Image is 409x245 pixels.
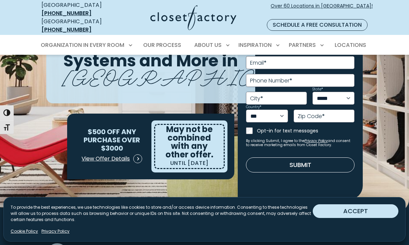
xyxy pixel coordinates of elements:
[84,127,140,153] span: ANY PURCHASE OVER $3000
[11,204,313,223] p: To provide the best experiences, we use technologies like cookies to store and/or access device i...
[62,60,355,91] span: [GEOGRAPHIC_DATA]
[41,41,124,49] span: Organization in Every Room
[143,41,181,49] span: Our Process
[194,41,222,49] span: About Us
[250,60,267,66] label: Email
[81,152,142,166] a: View Offer Details
[41,17,116,34] div: [GEOGRAPHIC_DATA]
[271,2,373,17] span: Over 60 Locations in [GEOGRAPHIC_DATA]!
[246,157,355,172] button: Submit
[250,96,263,101] label: City
[289,41,316,49] span: Partners
[88,127,120,137] span: $500 OFF
[312,88,323,91] label: State
[335,41,366,49] span: Locations
[313,204,398,218] button: ACCEPT
[41,1,116,17] div: [GEOGRAPHIC_DATA]
[298,114,325,119] label: Zip Code
[246,105,261,109] label: Country
[41,228,70,234] a: Privacy Policy
[257,127,355,134] label: Opt-in for text messages
[238,41,272,49] span: Inspiration
[150,5,236,30] img: Closet Factory Logo
[170,158,209,168] p: UNTIL [DATE]
[250,78,292,83] label: Phone Number
[11,228,38,234] a: Cookie Policy
[165,124,213,160] span: May not be combined with any other offer.
[267,19,368,31] a: Schedule a Free Consultation
[36,36,373,55] nav: Primary Menu
[305,138,328,143] a: Privacy Policy
[41,26,91,34] a: [PHONE_NUMBER]
[246,139,355,147] small: By clicking Submit, I agree to the and consent to receive marketing emails from Closet Factory.
[41,9,91,17] a: [PHONE_NUMBER]
[82,155,130,163] span: View Offer Details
